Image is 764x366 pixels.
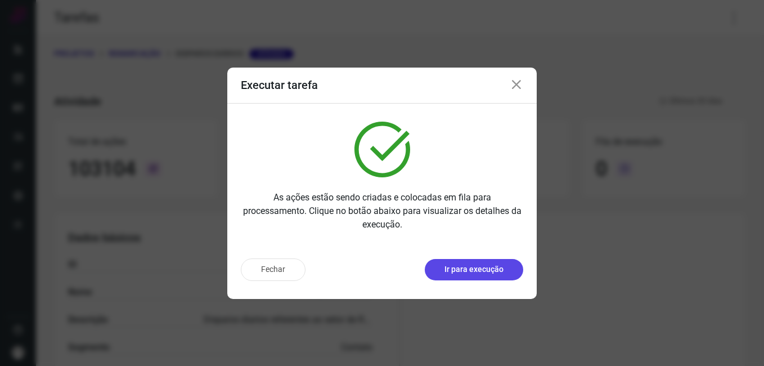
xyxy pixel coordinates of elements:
p: Ir para execução [444,264,504,275]
button: Fechar [241,258,305,281]
img: verified.svg [354,122,410,177]
p: As ações estão sendo criadas e colocadas em fila para processamento. Clique no botão abaixo para ... [241,191,523,231]
button: Ir para execução [425,259,523,280]
h3: Executar tarefa [241,78,318,92]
